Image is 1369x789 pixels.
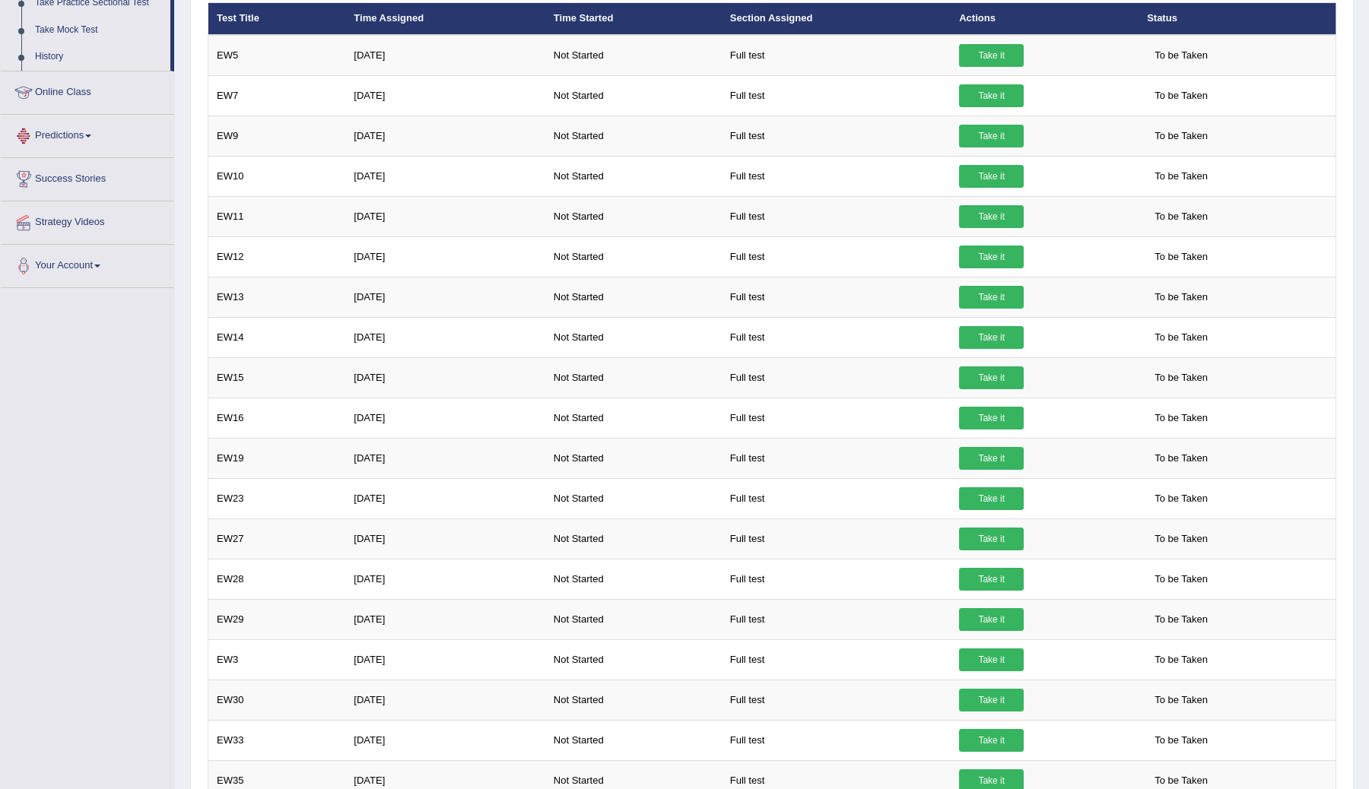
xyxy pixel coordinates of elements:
td: [DATE] [345,317,545,357]
a: Take it [959,407,1024,429]
a: Take it [959,608,1024,631]
td: EW15 [208,357,346,398]
td: [DATE] [345,599,545,639]
td: Full test [722,559,951,599]
td: Full test [722,599,951,639]
a: Take it [959,165,1024,188]
td: Not Started [545,75,722,116]
td: EW16 [208,398,346,438]
a: Take Mock Test [28,17,170,44]
th: Time Started [545,3,722,35]
a: Predictions [1,115,174,153]
td: EW19 [208,438,346,478]
td: Not Started [545,156,722,196]
span: To be Taken [1147,366,1215,389]
span: To be Taken [1147,568,1215,591]
a: Strategy Videos [1,201,174,239]
span: To be Taken [1147,487,1215,510]
td: Full test [722,317,951,357]
a: Take it [959,286,1024,309]
td: Full test [722,75,951,116]
td: Not Started [545,559,722,599]
td: Full test [722,639,951,680]
td: Full test [722,518,951,559]
a: Your Account [1,245,174,283]
span: To be Taken [1147,165,1215,188]
td: Not Started [545,357,722,398]
td: Not Started [545,317,722,357]
span: To be Taken [1147,286,1215,309]
a: Take it [959,528,1024,550]
td: Not Started [545,599,722,639]
td: EW11 [208,196,346,236]
td: Not Started [545,639,722,680]
span: To be Taken [1147,205,1215,228]
td: Full test [722,196,951,236]
td: [DATE] [345,116,545,156]
a: Take it [959,44,1024,67]
span: To be Taken [1147,729,1215,752]
td: [DATE] [345,196,545,236]
th: Section Assigned [722,3,951,35]
a: Take it [959,326,1024,349]
span: To be Taken [1147,648,1215,671]
td: Not Started [545,236,722,277]
td: Full test [722,720,951,760]
td: Full test [722,398,951,438]
span: To be Taken [1147,608,1215,631]
td: EW27 [208,518,346,559]
td: Not Started [545,438,722,478]
td: [DATE] [345,398,545,438]
td: Not Started [545,35,722,76]
td: Full test [722,35,951,76]
td: [DATE] [345,156,545,196]
td: Not Started [545,277,722,317]
a: Take it [959,447,1024,470]
span: To be Taken [1147,246,1215,268]
td: [DATE] [345,720,545,760]
td: EW29 [208,599,346,639]
td: [DATE] [345,438,545,478]
td: Full test [722,357,951,398]
td: EW5 [208,35,346,76]
a: Take it [959,729,1024,752]
a: History [28,43,170,71]
span: To be Taken [1147,447,1215,470]
td: Not Started [545,398,722,438]
td: Full test [722,680,951,720]
span: To be Taken [1147,44,1215,67]
td: Not Started [545,116,722,156]
td: EW23 [208,478,346,518]
td: Not Started [545,478,722,518]
td: EW28 [208,559,346,599]
td: [DATE] [345,277,545,317]
a: Take it [959,125,1024,147]
span: To be Taken [1147,407,1215,429]
td: [DATE] [345,478,545,518]
a: Take it [959,487,1024,510]
td: [DATE] [345,75,545,116]
span: To be Taken [1147,689,1215,711]
td: Not Started [545,720,722,760]
td: EW33 [208,720,346,760]
td: EW13 [208,277,346,317]
a: Take it [959,689,1024,711]
th: Actions [951,3,1139,35]
span: To be Taken [1147,125,1215,147]
td: [DATE] [345,639,545,680]
td: [DATE] [345,680,545,720]
td: Not Started [545,518,722,559]
td: Full test [722,478,951,518]
td: Full test [722,116,951,156]
td: Not Started [545,680,722,720]
a: Online Class [1,71,174,109]
td: Not Started [545,196,722,236]
a: Success Stories [1,158,174,196]
span: To be Taken [1147,326,1215,349]
a: Take it [959,648,1024,671]
td: EW12 [208,236,346,277]
a: Take it [959,205,1024,228]
th: Time Assigned [345,3,545,35]
td: EW10 [208,156,346,196]
td: [DATE] [345,559,545,599]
